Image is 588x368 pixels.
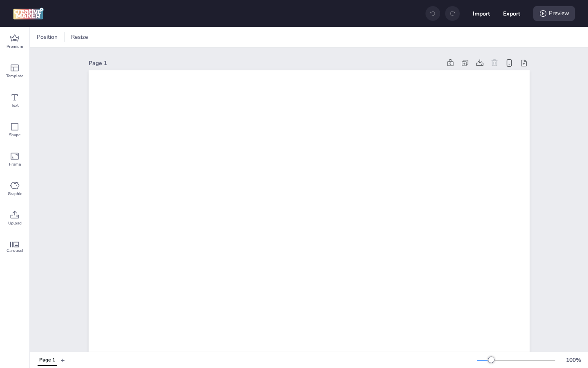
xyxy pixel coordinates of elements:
[39,357,55,364] div: Page 1
[6,73,23,79] span: Template
[7,43,23,50] span: Premium
[33,353,61,367] div: Tabs
[9,161,21,168] span: Frame
[69,33,90,41] span: Resize
[503,5,520,22] button: Export
[35,33,59,41] span: Position
[9,132,20,138] span: Shape
[13,7,44,20] img: logo Creative Maker
[89,59,441,67] div: Page 1
[11,102,19,109] span: Text
[533,6,575,21] div: Preview
[8,220,22,227] span: Upload
[61,353,65,367] button: +
[563,356,583,364] div: 100 %
[8,191,22,197] span: Graphic
[473,5,490,22] button: Import
[7,247,23,254] span: Carousel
